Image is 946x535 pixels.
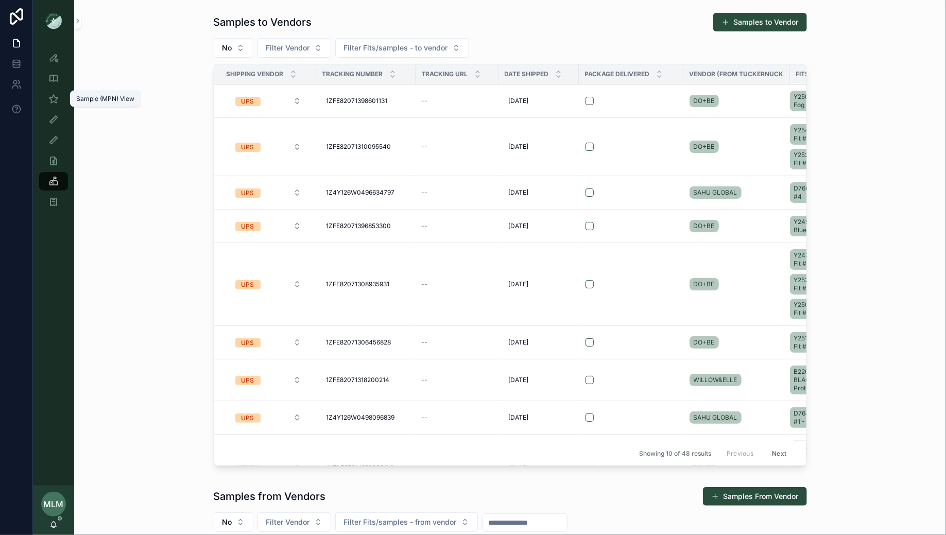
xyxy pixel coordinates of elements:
button: Next [765,445,794,461]
a: SAHU GLOBAL [690,184,784,201]
span: SAHU GLOBAL [694,188,737,197]
a: DO+BE [690,141,719,153]
a: [DATE] [505,93,573,109]
a: 1ZFE82071396853300 [322,218,409,234]
a: Samples to Vendor [713,13,807,31]
span: Fits/samples - to vendor collection [796,70,848,78]
a: Y25494T-Red - Fit #1 - ProtoY25240T-Black - Fit #3 [790,122,855,171]
a: Y25057T-Blue Fog - Fit #2 [790,91,851,111]
span: Tracking URL [422,70,468,78]
span: B2204 BLACK-BLACK - Fit #1 - Proto [794,368,847,392]
span: Y25494T-Red - Fit #1 - Proto [794,126,847,143]
span: Package Delivered [585,70,650,78]
span: Tracking Number [322,70,383,78]
span: Y25240T-Black - Fit #3 [794,151,847,167]
button: Select Button [335,38,469,58]
a: 1ZFE82071308935931 [322,276,409,292]
a: 1ZFE82071318200214 [322,372,409,388]
a: Y25156T-Navy - Fit #1 - Proto [790,332,851,353]
a: B2204 BLACK-BLACK - Fit #1 - Proto [790,366,851,394]
a: -- [422,376,492,384]
span: Y24950T-Light Blue - Fit #3 [794,218,847,234]
a: Y25156T-Navy - Fit #1 - Proto [790,330,855,355]
img: App logo [45,12,62,29]
h1: Samples from Vendors [214,489,326,504]
span: [DATE] [509,280,529,288]
button: Select Button [227,183,309,202]
span: D764-Black - Fit #1 - Proto [794,409,847,426]
a: D764-Black - Fit #1 - Proto [790,405,855,430]
a: -- [422,338,492,347]
a: 1Z4Y126W0496634797 [322,184,409,201]
span: Y25156T-Navy - Fit #1 - Proto [794,334,847,351]
span: DO+BE [694,338,715,347]
a: Select Button [227,408,310,427]
button: Select Button [227,275,309,294]
span: -- [422,97,428,105]
span: No [222,43,232,53]
a: Y25057T-Blue Fog - Fit #2 [790,89,855,113]
span: Y25057T-Blue Fog - Fit #2 [794,93,847,109]
span: -- [422,376,428,384]
span: No [222,517,232,527]
span: [DATE] [509,143,529,151]
button: Select Button [227,333,309,352]
span: Date Shipped [505,70,549,78]
a: -- [422,97,492,105]
a: -- [422,143,492,151]
span: -- [422,338,428,347]
a: Y24950T-Light Blue - Fit #3 [790,214,855,238]
span: Vendor (from Tuckernuck [690,70,784,78]
a: Y25097T-Black - Fit #1 - Proto [790,299,851,319]
span: Filter Vendor [266,517,310,527]
a: WILLOW&ELLE [690,372,784,388]
a: [DATE] [505,334,573,351]
a: Y25494T-Red - Fit #1 - Proto [790,124,851,145]
div: UPS [242,97,254,106]
span: -- [422,188,428,197]
span: DO+BE [694,280,715,288]
a: [DATE] [505,139,573,155]
a: [DATE] [505,372,573,388]
a: -- [422,280,492,288]
a: D764-Black - Fit #1 - Proto [790,407,851,428]
a: Y25214T-Black - Fit #5 [790,439,855,488]
span: 1ZFE82071398601131 [326,97,388,105]
span: 1ZFE82071318200214 [326,376,390,384]
div: UPS [242,143,254,152]
span: Filter Fits/samples - from vendor [344,517,457,527]
a: 1ZFE82071310095540 [322,139,409,155]
span: Shipping Vendor [227,70,284,78]
span: [DATE] [509,338,529,347]
span: [DATE] [509,188,529,197]
span: 1ZFE82071310095540 [326,143,391,151]
button: Select Button [227,217,309,235]
a: [DATE] [505,184,573,201]
button: Select Button [214,38,253,58]
a: SAHU GLOBAL [690,409,784,426]
a: -- [422,188,492,197]
span: 1ZFE82071396853300 [326,222,391,230]
a: DO+BE [690,139,784,155]
a: 1ZFE82071306456828 [322,334,409,351]
a: [DATE] [505,409,573,426]
span: 1ZFE82071306456828 [326,338,391,347]
a: DO+BE [690,218,784,234]
a: -- [422,413,492,422]
button: Samples From Vendor [703,487,807,506]
span: Showing 10 of 48 results [639,450,711,458]
button: Select Button [257,512,331,532]
a: Y25283T-Black - Fit #2 [790,274,851,295]
span: Y25097T-Black - Fit #1 - Proto [794,301,847,317]
span: [DATE] [509,376,529,384]
a: [DATE] [505,218,573,234]
span: Filter Vendor [266,43,310,53]
a: DO+BE [690,276,784,292]
h1: Samples to Vendors [214,15,312,29]
a: D766-Blue - Fit #4 [790,180,855,205]
a: Y24305T-Coral - Fit #2 [790,249,851,270]
div: UPS [242,376,254,385]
